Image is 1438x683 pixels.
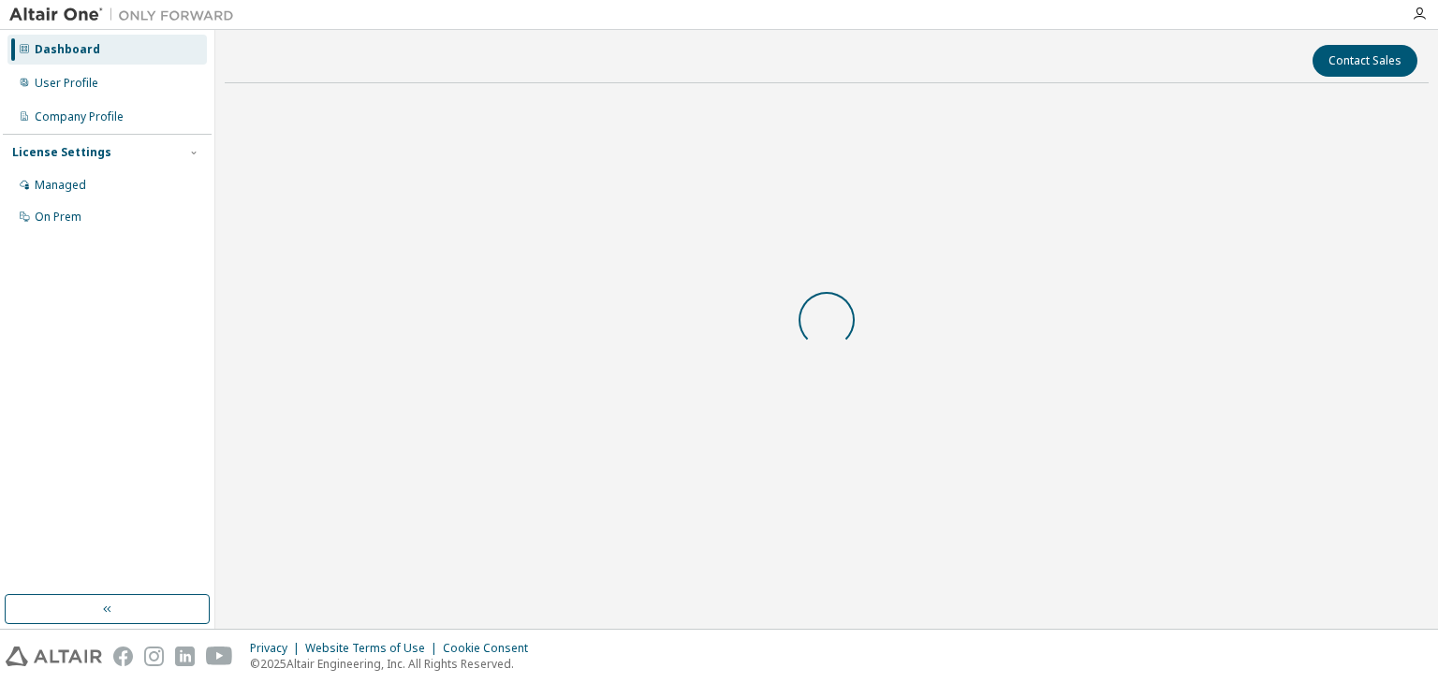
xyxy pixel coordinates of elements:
[35,178,86,193] div: Managed
[305,641,443,656] div: Website Terms of Use
[250,641,305,656] div: Privacy
[113,647,133,666] img: facebook.svg
[175,647,195,666] img: linkedin.svg
[250,656,539,672] p: © 2025 Altair Engineering, Inc. All Rights Reserved.
[35,210,81,225] div: On Prem
[6,647,102,666] img: altair_logo.svg
[1313,45,1417,77] button: Contact Sales
[9,6,243,24] img: Altair One
[35,109,124,124] div: Company Profile
[35,42,100,57] div: Dashboard
[206,647,233,666] img: youtube.svg
[443,641,539,656] div: Cookie Consent
[35,76,98,91] div: User Profile
[144,647,164,666] img: instagram.svg
[12,145,111,160] div: License Settings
